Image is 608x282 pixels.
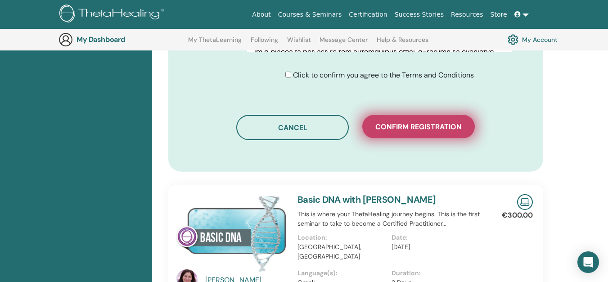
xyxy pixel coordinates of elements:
a: About [248,6,274,23]
a: Courses & Seminars [275,6,346,23]
p: Date: [392,233,481,242]
p: €300.00 [502,210,533,221]
span: Cancel [278,123,307,132]
a: My Account [508,32,558,47]
a: Resources [447,6,487,23]
p: This is where your ThetaHealing journey begins. This is the first seminar to take to become a Cer... [297,209,486,228]
a: Following [251,36,278,50]
a: Help & Resources [377,36,428,50]
div: Open Intercom Messenger [577,251,599,273]
img: logo.png [59,5,167,25]
h3: My Dashboard [77,35,167,44]
img: Live Online Seminar [517,194,533,210]
a: Message Center [320,36,368,50]
a: Success Stories [391,6,447,23]
p: [DATE] [392,242,481,252]
img: Basic DNA [176,194,287,272]
button: Cancel [236,115,349,140]
p: Language(s): [297,268,387,278]
a: Basic DNA with [PERSON_NAME] [297,194,436,205]
span: Confirm registration [375,122,462,132]
span: Click to confirm you agree to the Terms and Conditions [293,70,474,80]
p: Location: [297,233,387,242]
p: [GEOGRAPHIC_DATA], [GEOGRAPHIC_DATA] [297,242,387,261]
a: My ThetaLearning [188,36,242,50]
a: Certification [345,6,391,23]
button: Confirm registration [362,115,475,138]
a: Store [487,6,511,23]
img: cog.svg [508,32,518,47]
a: Wishlist [287,36,311,50]
p: Duration: [392,268,481,278]
img: generic-user-icon.jpg [59,32,73,47]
